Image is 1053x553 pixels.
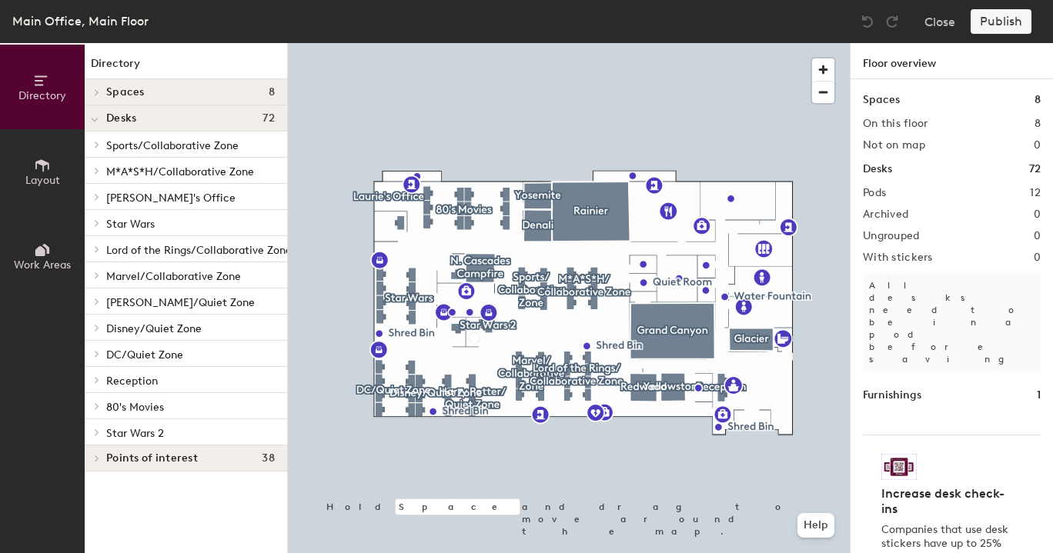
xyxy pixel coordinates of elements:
h2: Not on map [863,139,925,152]
h1: 72 [1029,161,1041,178]
span: [PERSON_NAME]'s Office [106,192,236,205]
img: Redo [884,14,900,29]
span: Lord of the Rings/Collaborative Zone [106,244,292,257]
span: Work Areas [14,258,71,272]
h1: Directory [85,55,287,79]
h1: Spaces [863,92,900,108]
span: M*A*S*H/Collaborative Zone [106,165,254,178]
span: DC/Quiet Zone [106,348,183,361]
h1: Desks [863,161,892,178]
h2: 0 [1034,252,1041,264]
span: Disney/Quiet Zone [106,322,202,335]
h2: 0 [1034,230,1041,242]
h2: Ungrouped [863,230,920,242]
span: Desks [106,112,136,125]
h2: With stickers [863,252,933,264]
span: [PERSON_NAME]/Quiet Zone [106,296,255,309]
span: Layout [25,174,60,187]
h4: Increase desk check-ins [881,486,1013,517]
p: All desks need to be in a pod before saving [863,273,1041,371]
span: Directory [18,89,66,102]
h1: 1 [1037,387,1041,404]
h2: Pods [863,187,886,199]
div: Main Office, Main Floor [12,12,149,31]
span: Sports/Collaborative Zone [106,139,239,152]
h2: On this floor [863,118,928,130]
img: Sticker logo [881,454,917,480]
h2: 8 [1035,118,1041,130]
span: Star Wars 2 [106,427,164,440]
span: 8 [269,86,275,98]
h2: 0 [1034,208,1041,221]
button: Help [797,513,834,538]
span: Reception [106,375,158,388]
button: Close [924,9,955,34]
span: Points of interest [106,452,198,465]
span: Star Wars [106,218,155,231]
span: 72 [262,112,275,125]
h2: Archived [863,208,908,221]
h1: Furnishings [863,387,921,404]
h2: 12 [1030,187,1041,199]
span: Marvel/Collaborative Zone [106,270,241,283]
span: 38 [262,452,275,465]
h2: 0 [1034,139,1041,152]
span: Spaces [106,86,145,98]
span: 80's Movies [106,401,164,414]
h1: Floor overview [851,43,1053,79]
img: Undo [860,14,875,29]
h1: 8 [1035,92,1041,108]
